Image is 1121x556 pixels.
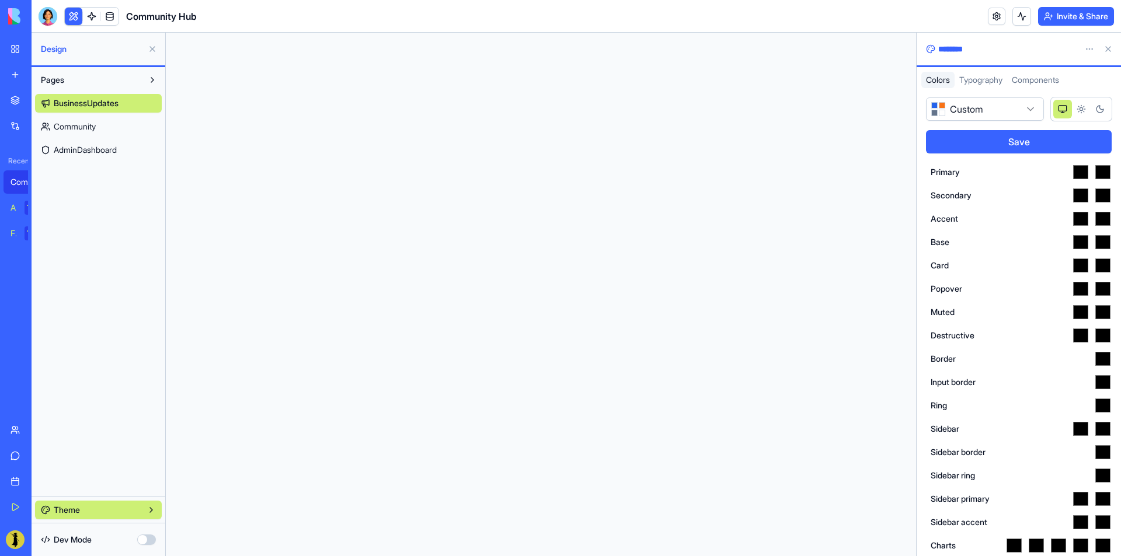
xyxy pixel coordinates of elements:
[931,236,949,248] label: Base
[126,9,197,23] span: Community Hub
[1091,100,1109,118] button: Dark theme
[35,71,143,89] button: Pages
[35,501,162,519] button: Theme
[931,190,972,201] label: Secondary
[35,94,162,113] a: BusinessUpdates
[35,141,162,159] a: AdminDashboard
[931,353,956,365] label: Border
[41,43,143,55] span: Design
[926,75,950,85] span: Colors
[1053,100,1072,118] button: System theme
[931,166,960,178] label: Primary
[54,144,117,156] span: AdminDashboard
[54,97,119,109] span: BusinessUpdates
[54,121,96,132] span: Community
[4,170,50,194] a: Community Hub
[931,260,949,271] label: Card
[35,117,162,136] a: Community
[931,306,955,318] label: Muted
[4,222,50,245] a: Feedback FormTRY
[931,446,986,458] label: Sidebar border
[41,74,64,86] span: Pages
[931,376,976,388] label: Input border
[931,213,958,225] label: Accent
[931,470,975,481] label: Sidebar ring
[4,196,50,219] a: AI Logo GeneratorTRY
[931,516,987,528] label: Sidebar accent
[931,423,959,435] label: Sidebar
[1038,7,1114,26] button: Invite & Share
[1012,75,1059,85] span: Components
[4,156,28,166] span: Recent
[11,202,16,214] div: AI Logo Generator
[1072,100,1091,118] button: Light theme
[931,400,947,411] label: Ring
[8,8,81,25] img: logo
[6,530,25,549] img: ACg8ocK-QvJ7dKb01E21V-7521SALNO8P3QCy0GX_4BruWZv2-ePDmQ3=s96-c
[931,330,974,341] label: Destructive
[25,201,43,215] div: TRY
[931,283,962,295] label: Popover
[54,534,92,545] span: Dev Mode
[25,226,43,240] div: TRY
[931,540,956,551] label: Charts
[926,130,1112,153] button: Save
[931,493,990,505] label: Sidebar primary
[959,75,1002,85] span: Typography
[11,228,16,239] div: Feedback Form
[11,176,43,188] div: Community Hub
